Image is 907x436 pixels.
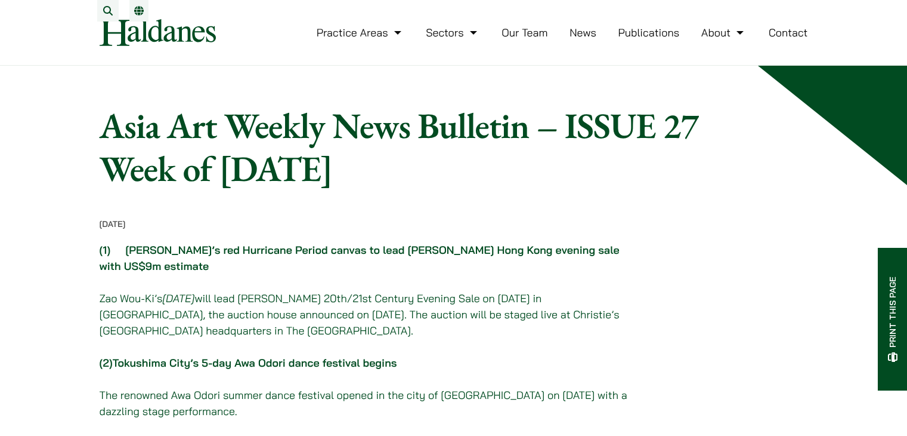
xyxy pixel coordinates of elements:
[100,243,111,257] strong: (1)
[100,219,126,229] time: [DATE]
[100,104,719,190] h1: Asia Art Weekly News Bulletin – ISSUE 27 Week of [DATE]
[317,26,404,39] a: Practice Areas
[618,26,680,39] a: Publications
[134,6,144,16] a: Switch to EN
[162,291,194,305] em: [DATE]
[701,26,747,39] a: About
[426,26,479,39] a: Sectors
[100,19,216,46] img: Logo of Haldanes
[502,26,547,39] a: Our Team
[113,356,397,370] a: Tokushima City’s 5-day Awa Odori dance festival begins
[100,243,620,273] a: [PERSON_NAME]’s red Hurricane Period canvas to lead [PERSON_NAME] Hong Kong evening sale with US$...
[100,356,397,370] strong: (2)
[100,290,631,339] p: Zao Wou-Ki’s will lead [PERSON_NAME] 20th/21st Century Evening Sale on [DATE] in [GEOGRAPHIC_DATA...
[100,387,631,419] p: The renowned Awa Odori summer dance festival opened in the city of [GEOGRAPHIC_DATA] on [DATE] wi...
[569,26,596,39] a: News
[769,26,808,39] a: Contact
